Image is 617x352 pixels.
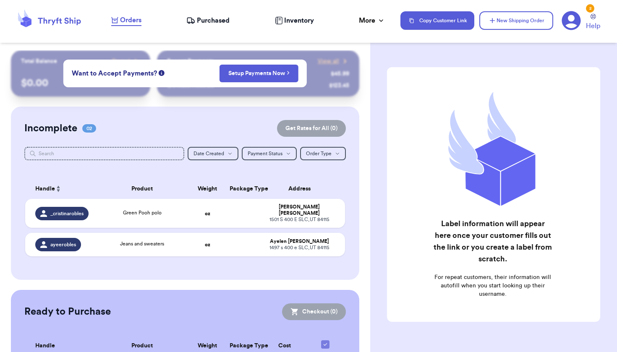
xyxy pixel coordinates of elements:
th: Weight [190,179,225,199]
div: 2 [586,4,594,13]
p: For repeat customers, their information will autofill when you start looking up their username. [433,273,552,298]
span: Payout [112,57,130,65]
h2: Label information will appear here once your customer fills out the link or you create a label fr... [433,218,552,265]
span: Purchased [197,16,230,26]
span: Orders [120,15,141,25]
button: Get Rates for All (0) [277,120,346,137]
span: Inventory [284,16,314,26]
span: Want to Accept Payments? [72,68,157,78]
span: 02 [82,124,96,133]
span: Jeans and sweaters [120,241,164,246]
div: 1501 S 400 E SLC , UT 84115 [264,216,335,223]
a: View all [318,57,349,65]
button: Copy Customer Link [400,11,474,30]
button: Order Type [300,147,346,160]
button: Payment Status [242,147,297,160]
span: Help [586,21,600,31]
a: Help [586,14,600,31]
a: Orders [111,15,141,26]
th: Address [259,179,345,199]
div: [PERSON_NAME] [PERSON_NAME] [264,204,335,216]
span: ayeerobles [50,241,76,248]
span: Payment Status [248,151,282,156]
span: _cristinarobles [50,210,84,217]
span: Handle [35,342,55,350]
span: Handle [35,185,55,193]
p: $ 0.00 [21,76,140,90]
a: Payout [112,57,140,65]
strong: oz [205,211,210,216]
p: Recent Payments [167,57,214,65]
button: Sort ascending [55,184,62,194]
span: View all [318,57,339,65]
div: 1497 s 400 e SLC , UT 84115 [264,245,335,251]
h2: Incomplete [24,122,77,135]
th: Package Type [225,179,259,199]
input: Search [24,147,184,160]
div: $ 45.99 [331,70,349,78]
div: More [359,16,385,26]
button: Setup Payments Now [220,65,299,82]
a: Inventory [275,16,314,26]
button: Checkout (0) [282,303,346,320]
div: Ayelen [PERSON_NAME] [264,238,335,245]
strong: oz [205,242,210,247]
a: Purchased [186,16,230,26]
a: 2 [562,11,581,30]
span: Green Pooh polo [123,210,162,215]
th: Product [94,179,190,199]
div: $ 123.45 [329,81,349,90]
button: New Shipping Order [479,11,553,30]
span: Date Created [193,151,224,156]
span: Order Type [306,151,332,156]
a: Setup Payments Now [228,69,290,78]
p: Total Balance [21,57,57,65]
h2: Ready to Purchase [24,305,111,318]
button: Date Created [188,147,238,160]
